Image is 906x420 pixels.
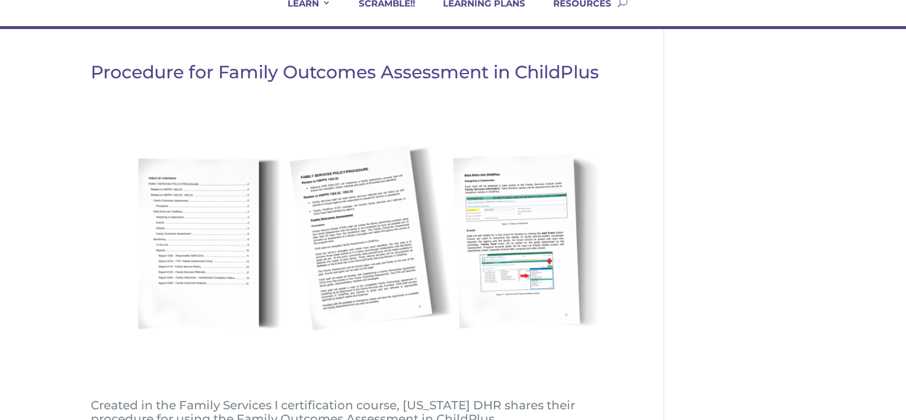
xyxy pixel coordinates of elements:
[640,19,906,420] iframe: Chat Widget
[91,103,624,384] img: idea-space-documents
[91,63,624,87] h1: Procedure for Family Outcomes Assessment in ChildPlus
